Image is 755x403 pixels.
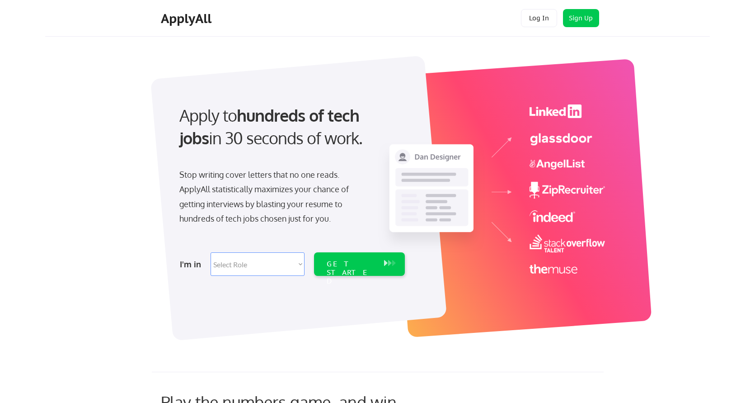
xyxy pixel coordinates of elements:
[179,104,401,150] div: Apply to in 30 seconds of work.
[179,105,363,148] strong: hundreds of tech jobs
[327,260,375,286] div: GET STARTED
[161,11,214,26] div: ApplyAll
[180,257,205,271] div: I'm in
[563,9,599,27] button: Sign Up
[521,9,557,27] button: Log In
[179,167,365,226] div: Stop writing cover letters that no one reads. ApplyAll statistically maximizes your chance of get...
